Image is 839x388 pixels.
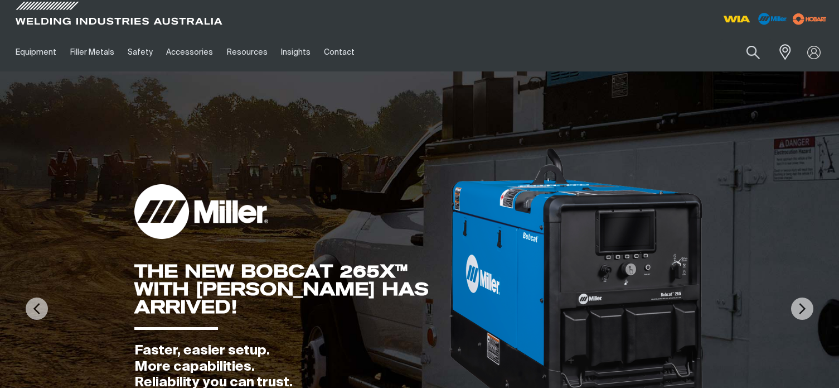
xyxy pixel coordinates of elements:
[274,33,317,71] a: Insights
[734,39,772,65] button: Search products
[134,262,448,316] div: THE NEW BOBCAT 265X™ WITH [PERSON_NAME] HAS ARRIVED!
[220,33,274,71] a: Resources
[791,298,813,320] img: NextArrow
[789,11,830,27] img: miller
[63,33,120,71] a: Filler Metals
[26,298,48,320] img: PrevArrow
[9,33,625,71] nav: Main
[317,33,361,71] a: Contact
[121,33,159,71] a: Safety
[9,33,63,71] a: Equipment
[720,39,772,65] input: Product name or item number...
[159,33,220,71] a: Accessories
